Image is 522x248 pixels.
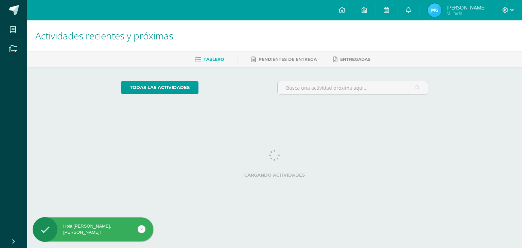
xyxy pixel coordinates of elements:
[204,57,224,62] span: Tablero
[333,54,370,65] a: Entregadas
[428,3,441,17] img: ee729aa21c8deac0c8a807618111bda8.png
[340,57,370,62] span: Entregadas
[251,54,317,65] a: Pendientes de entrega
[121,173,429,178] label: Cargando actividades
[195,54,224,65] a: Tablero
[447,4,486,11] span: [PERSON_NAME]
[447,10,486,16] span: Mi Perfil
[278,81,428,94] input: Busca una actividad próxima aquí...
[33,223,153,235] div: Hola [PERSON_NAME], [PERSON_NAME]!
[259,57,317,62] span: Pendientes de entrega
[35,29,173,42] span: Actividades recientes y próximas
[121,81,198,94] a: todas las Actividades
